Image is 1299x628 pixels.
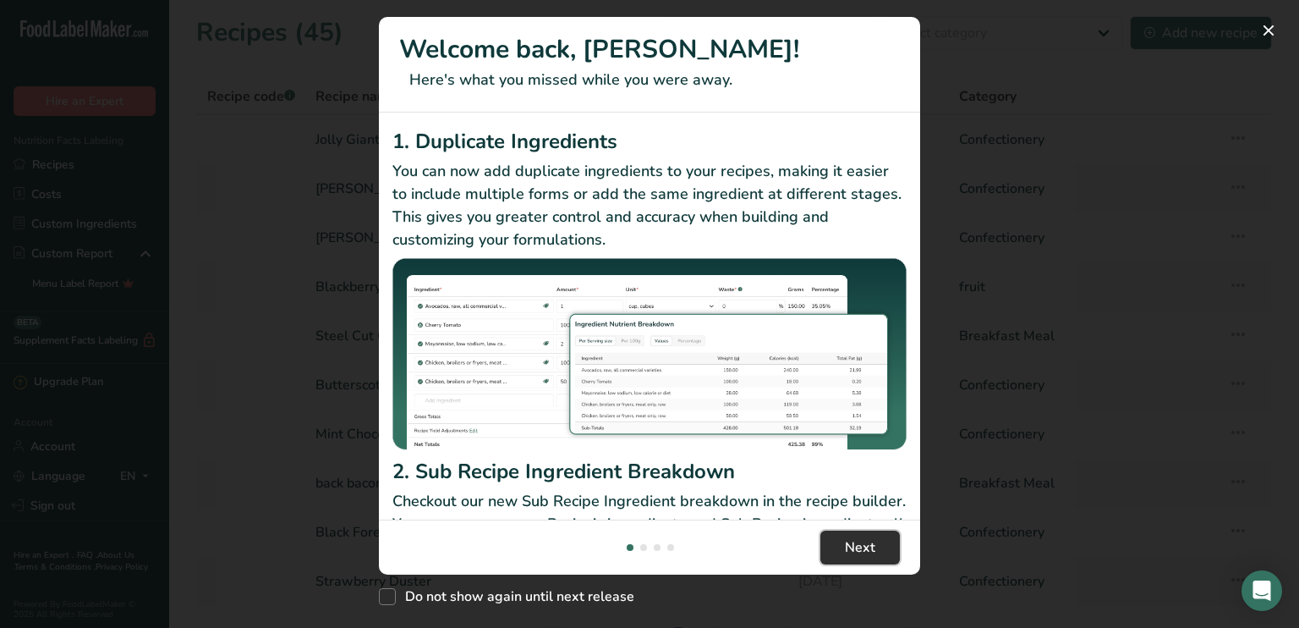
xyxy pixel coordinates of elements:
[392,160,907,251] p: You can now add duplicate ingredients to your recipes, making it easier to include multiple forms...
[399,30,900,69] h1: Welcome back, [PERSON_NAME]!
[396,588,634,605] span: Do not show again until next release
[392,258,907,450] img: Duplicate Ingredients
[392,456,907,487] h2: 2. Sub Recipe Ingredient Breakdown
[392,490,907,559] p: Checkout our new Sub Recipe Ingredient breakdown in the recipe builder. You can now see your Reci...
[1241,570,1282,611] div: Open Intercom Messenger
[845,537,875,558] span: Next
[820,531,900,565] button: Next
[399,69,900,91] p: Here's what you missed while you were away.
[392,126,907,157] h2: 1. Duplicate Ingredients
